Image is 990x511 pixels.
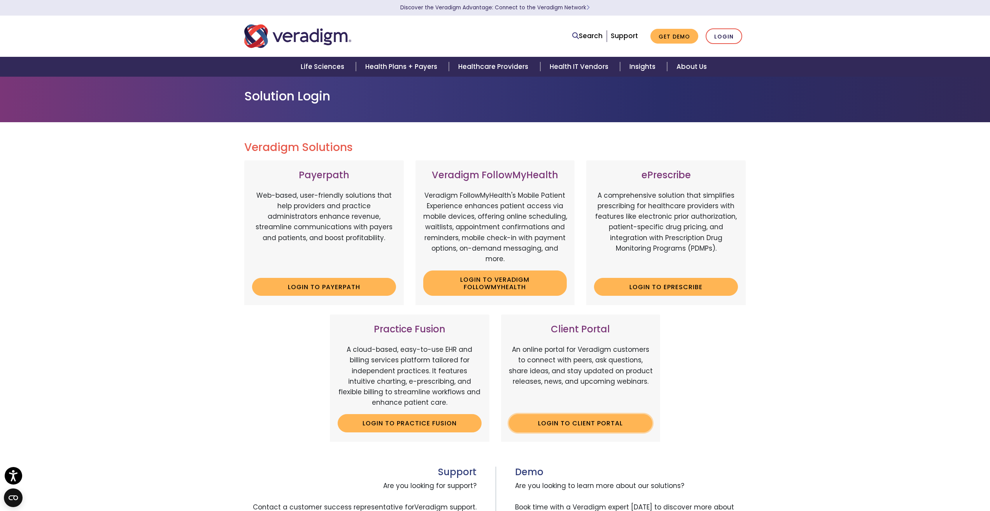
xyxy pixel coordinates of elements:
a: About Us [667,57,716,77]
p: A comprehensive solution that simplifies prescribing for healthcare providers with features like ... [594,190,738,272]
a: Health Plans + Payers [356,57,449,77]
a: Get Demo [650,29,698,44]
a: Login to ePrescribe [594,278,738,296]
img: Veradigm logo [244,23,351,49]
button: Open CMP widget [4,488,23,507]
h3: Support [244,467,477,478]
p: A cloud-based, easy-to-use EHR and billing services platform tailored for independent practices. ... [338,344,482,408]
h1: Solution Login [244,89,746,104]
a: Login to Payerpath [252,278,396,296]
h3: Payerpath [252,170,396,181]
h3: Client Portal [509,324,653,335]
a: Health IT Vendors [540,57,620,77]
a: Life Sciences [291,57,356,77]
p: Veradigm FollowMyHealth's Mobile Patient Experience enhances patient access via mobile devices, o... [423,190,567,264]
a: Support [611,31,638,40]
a: Login to Veradigm FollowMyHealth [423,270,567,296]
h2: Veradigm Solutions [244,141,746,154]
h3: Demo [515,467,746,478]
a: Login to Client Portal [509,414,653,432]
h3: Practice Fusion [338,324,482,335]
a: Discover the Veradigm Advantage: Connect to the Veradigm NetworkLearn More [400,4,590,11]
a: Healthcare Providers [449,57,540,77]
p: Web-based, user-friendly solutions that help providers and practice administrators enhance revenu... [252,190,396,272]
span: Learn More [586,4,590,11]
a: Login [706,28,742,44]
p: An online portal for Veradigm customers to connect with peers, ask questions, share ideas, and st... [509,344,653,408]
a: Insights [620,57,667,77]
a: Search [572,31,603,41]
h3: ePrescribe [594,170,738,181]
a: Login to Practice Fusion [338,414,482,432]
h3: Veradigm FollowMyHealth [423,170,567,181]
